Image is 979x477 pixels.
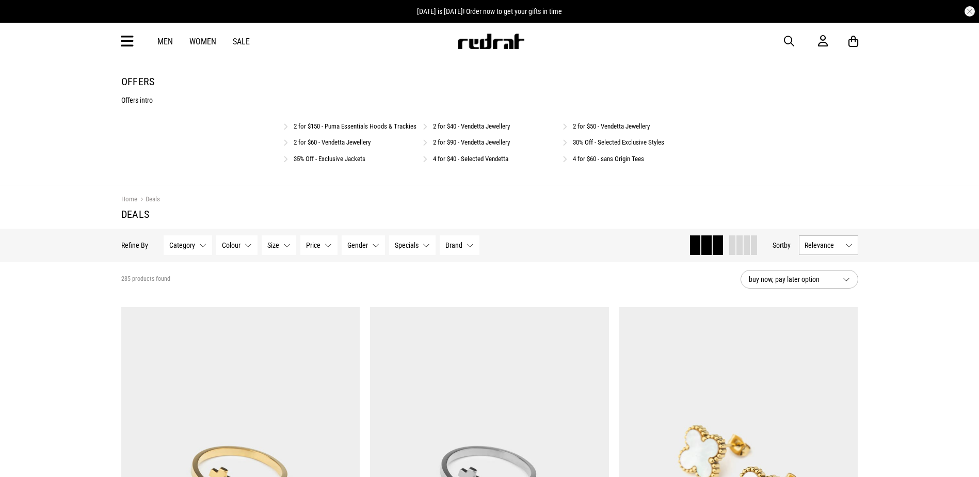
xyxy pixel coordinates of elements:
[216,235,258,255] button: Colour
[573,155,644,163] a: 4 for $60 - sans Origin Tees
[294,122,416,130] a: 2 for $150 - Puma Essentials Hoods & Trackies
[121,275,170,283] span: 285 products found
[457,34,525,49] img: Redrat logo
[433,138,510,146] a: 2 for $90 - Vendetta Jewellery
[222,241,240,249] span: Colour
[294,138,371,146] a: 2 for $60 - Vendetta Jewellery
[189,37,216,46] a: Women
[294,155,365,163] a: 35% Off - Exclusive Jackets
[121,96,858,104] p: Offers intro
[164,235,212,255] button: Category
[799,235,858,255] button: Relevance
[342,235,385,255] button: Gender
[773,239,791,251] button: Sortby
[262,235,296,255] button: Size
[267,241,279,249] span: Size
[433,155,508,163] a: 4 for $40 - Selected Vendetta
[433,122,510,130] a: 2 for $40 - Vendetta Jewellery
[121,208,858,220] h1: Deals
[573,122,650,130] a: 2 for $50 - Vendetta Jewellery
[121,195,137,203] a: Home
[440,235,479,255] button: Brand
[300,235,338,255] button: Price
[395,241,419,249] span: Specials
[306,241,320,249] span: Price
[157,37,173,46] a: Men
[137,195,160,205] a: Deals
[445,241,462,249] span: Brand
[749,273,834,285] span: buy now, pay later option
[347,241,368,249] span: Gender
[417,7,562,15] span: [DATE] is [DATE]! Order now to get your gifts in time
[741,270,858,289] button: buy now, pay later option
[169,241,195,249] span: Category
[573,138,664,146] a: 30% Off - Selected Exclusive Styles
[233,37,250,46] a: Sale
[389,235,436,255] button: Specials
[121,75,858,88] h1: Offers
[121,241,148,249] p: Refine By
[805,241,841,249] span: Relevance
[784,241,791,249] span: by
